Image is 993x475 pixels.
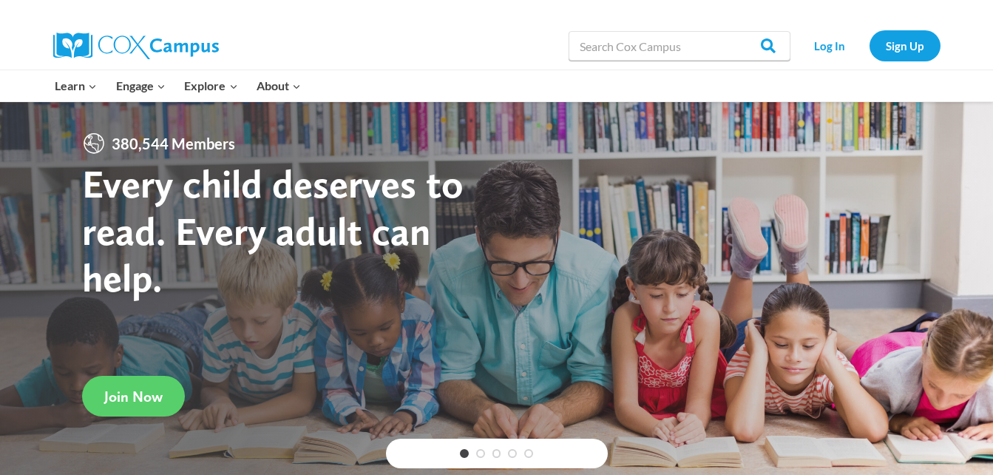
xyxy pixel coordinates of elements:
strong: Every child deserves to read. Every adult can help. [82,160,464,301]
a: 2 [476,449,485,458]
span: About [257,76,301,95]
nav: Primary Navigation [46,70,311,101]
a: Log In [798,30,862,61]
img: Cox Campus [53,33,219,59]
a: 1 [460,449,469,458]
a: 5 [524,449,533,458]
a: 3 [492,449,501,458]
span: 380,544 Members [106,132,241,155]
a: Sign Up [870,30,941,61]
a: 4 [508,449,517,458]
span: Engage [116,76,166,95]
span: Explore [184,76,237,95]
span: Join Now [104,388,163,405]
a: Join Now [82,376,185,417]
span: Learn [55,76,97,95]
nav: Secondary Navigation [798,30,941,61]
input: Search Cox Campus [569,31,790,61]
